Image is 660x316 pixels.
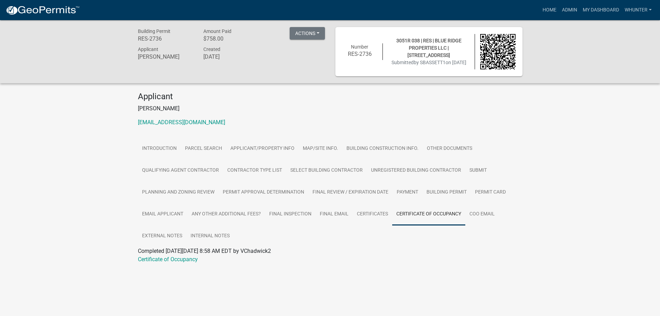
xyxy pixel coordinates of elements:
[203,46,220,52] span: Created
[559,3,580,17] a: Admin
[181,138,226,160] a: Parcel search
[138,256,198,263] a: Certificate of Occupancy
[138,119,225,126] a: [EMAIL_ADDRESS][DOMAIN_NAME]
[223,160,286,182] a: Contractor Type List
[138,35,193,42] h6: RES-2736
[393,181,422,204] a: Payment
[353,203,392,225] a: Certificates
[480,34,516,69] img: QR code
[286,160,367,182] a: Select Building Contractor
[138,138,181,160] a: Introduction
[203,53,259,60] h6: [DATE]
[423,138,476,160] a: Other Documents
[186,225,234,247] a: Internal Notes
[138,181,219,204] a: Planning and Zoning Review
[316,203,353,225] a: Final Email
[219,181,308,204] a: Permit Approval Determination
[226,138,299,160] a: Applicant/Property Info
[465,160,491,182] a: Submit
[367,160,465,182] a: Unregistered Building Contractor
[299,138,342,160] a: Map/Site Info.
[138,225,186,247] a: External Notes
[138,104,522,113] p: [PERSON_NAME]
[351,44,368,50] span: Number
[471,181,510,204] a: Permit Card
[540,3,559,17] a: Home
[138,53,193,60] h6: [PERSON_NAME]
[138,160,223,182] a: Qualifying Agent Contractor
[138,248,271,254] span: Completed [DATE][DATE] 8:58 AM EDT by VChadwick2
[138,92,522,102] h4: Applicant
[396,38,461,58] span: 3051R 038 | RES | BLUE RIDGE PROPERTIES LLC | [STREET_ADDRESS]
[342,138,423,160] a: Building Construction Info.
[290,27,325,40] button: Actions
[342,51,378,57] h6: RES-2736
[138,203,187,225] a: Email Applicant
[392,203,465,225] a: Certificate of Occupancy
[422,181,471,204] a: Building Permit
[580,3,622,17] a: My Dashboard
[414,60,446,65] span: by SBASSETT1
[203,35,259,42] h6: $758.00
[465,203,499,225] a: COO Email
[622,3,654,17] a: whunter
[187,203,265,225] a: Any other Additional Fees?
[203,28,231,34] span: Amount Paid
[308,181,393,204] a: Final Review / Expiration Date
[138,46,158,52] span: Applicant
[265,203,316,225] a: Final Inspection
[138,28,170,34] span: Building Permit
[391,60,466,65] span: Submitted on [DATE]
